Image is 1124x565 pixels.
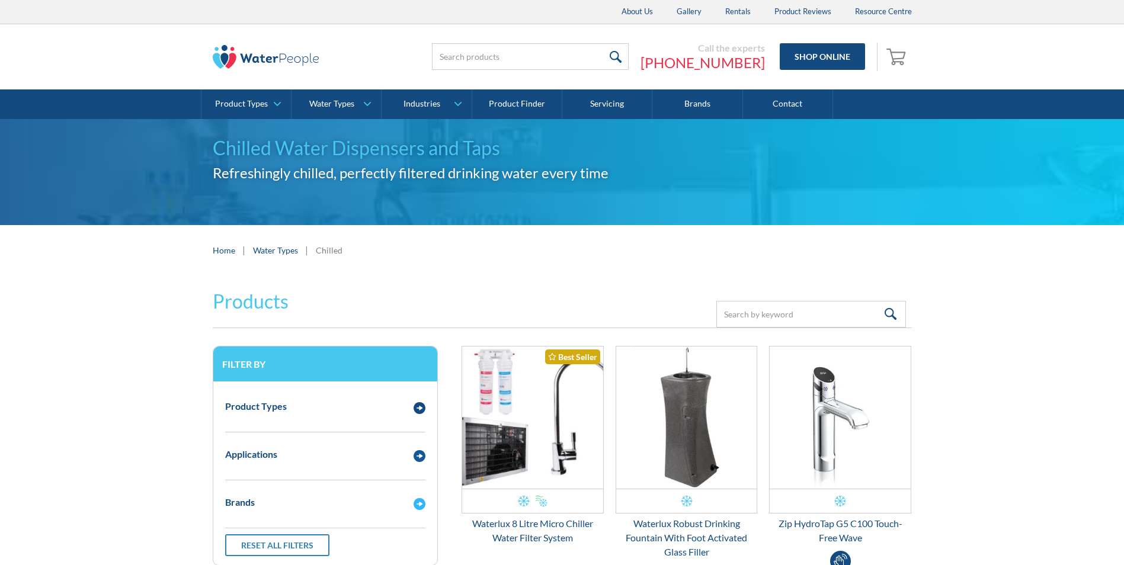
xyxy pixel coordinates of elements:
[770,346,911,489] img: Zip HydroTap G5 C100 Touch-Free Wave
[213,244,235,256] a: Home
[780,43,865,70] a: Shop Online
[292,89,381,119] a: Water Types
[769,516,911,545] div: Zip HydroTap G5 C100 Touch-Free Wave
[253,244,298,256] a: Water Types
[213,162,912,184] h2: Refreshingly chilled, perfectly filtered drinking water every time
[883,43,912,71] a: Open empty cart
[641,54,765,72] a: [PHONE_NUMBER]
[462,346,603,489] img: Waterlux 8 Litre Micro Chiller Water Filter System
[616,346,758,559] a: Waterlux Robust Drinking Fountain With Foot Activated Glass FillerWaterlux Robust Drinking Founta...
[886,47,909,66] img: shopping cart
[462,346,604,545] a: Waterlux 8 Litre Micro Chiller Water Filter SystemBest SellerWaterlux 8 Litre Micro Chiller Water...
[213,287,289,316] h2: Products
[213,45,319,69] img: The Water People
[562,89,652,119] a: Servicing
[462,516,604,545] div: Waterlux 8 Litre Micro Chiller Water Filter System
[316,244,342,256] div: Chilled
[432,43,629,70] input: Search products
[404,99,440,109] div: Industries
[472,89,562,119] a: Product Finder
[213,134,912,162] h1: Chilled Water Dispensers and Taps
[743,89,833,119] a: Contact
[222,358,428,370] h3: Filter by
[652,89,742,119] a: Brands
[616,516,758,559] div: Waterlux Robust Drinking Fountain With Foot Activated Glass Filler
[641,42,765,54] div: Call the experts
[382,89,471,119] a: Industries
[241,243,247,257] div: |
[225,534,329,556] a: Reset all filters
[616,346,757,489] img: Waterlux Robust Drinking Fountain With Foot Activated Glass Filler
[769,346,911,545] a: Zip HydroTap G5 C100 Touch-Free WaveZip HydroTap G5 C100 Touch-Free Wave
[304,243,310,257] div: |
[309,99,354,109] div: Water Types
[716,301,906,328] input: Search by keyword
[225,399,287,413] div: Product Types
[225,495,255,509] div: Brands
[225,447,277,461] div: Applications
[545,349,600,364] div: Best Seller
[215,99,268,109] div: Product Types
[201,89,291,119] a: Product Types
